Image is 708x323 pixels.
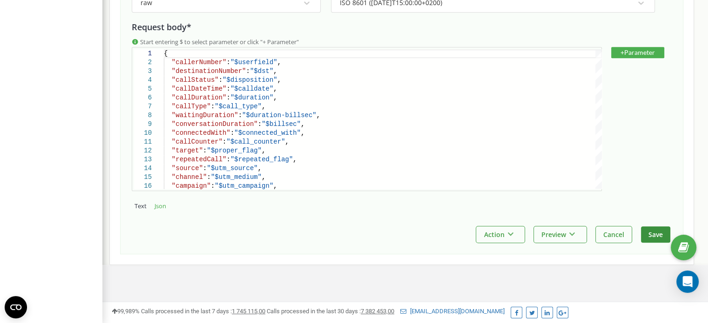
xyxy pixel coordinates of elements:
span: : [226,156,230,163]
span: : [211,182,215,190]
span: "$utm_medium" [211,173,262,181]
div: 9 [134,120,152,129]
div: 2 [134,58,152,67]
div: 5 [134,85,152,93]
span: "callerNumber" [172,59,227,66]
span: , [273,67,277,75]
div: 7 [134,102,152,111]
span: , [262,173,265,181]
div: 13 [134,155,152,164]
span: Calls processed in the last 7 days : [141,308,265,315]
span: , [273,94,277,101]
span: "source" [172,165,203,172]
span: "repeatedCall" [172,156,227,163]
button: Preview [534,226,587,243]
span: "connectedWith" [172,129,230,137]
div: 15 [134,173,152,182]
span: Calls processed in the last 30 days : [267,308,394,315]
span: "$duration" [230,94,273,101]
span: 99,989% [112,308,140,315]
u: 7 382 453,00 [361,308,394,315]
span: : [246,67,249,75]
span: "callStatus" [172,76,219,84]
span: , [277,76,281,84]
span: , [301,129,304,137]
span: : [203,147,207,154]
span: , [273,85,277,92]
span: : [211,103,215,110]
span: , [277,59,281,66]
span: : [223,138,226,145]
span: "$call_type" [215,103,262,110]
span: : [238,112,242,119]
span: , [258,165,262,172]
span: "callDuration" [172,94,227,101]
div: 10 [134,129,152,138]
span: : [219,76,223,84]
span: "$call_counter" [226,138,285,145]
span: "callType" [172,103,211,110]
span: "destinationNumber" [172,67,246,75]
span: "callDateTime" [172,85,227,92]
div: 11 [134,138,152,146]
span: "$disposition" [223,76,277,84]
a: [EMAIL_ADDRESS][DOMAIN_NAME] [400,308,505,315]
span: , [262,147,265,154]
span: "conversationDuration" [172,120,258,128]
div: 3 [134,67,152,76]
span: "$userfield" [230,59,277,66]
div: 6 [134,93,152,102]
span: , [262,103,265,110]
button: +Parameter [611,47,664,58]
span: "$proper_flag" [207,147,262,154]
button: Cancel [596,226,632,243]
button: Text [132,201,149,211]
span: : [203,165,207,172]
button: Action [476,226,525,243]
span: "$utm_campaign" [215,182,273,190]
span: { [164,50,168,57]
div: Open Intercom Messenger [676,270,699,293]
span: "$connected_with" [234,129,301,137]
span: "callCounter" [172,138,223,145]
span: : [226,59,230,66]
button: Open CMP widget [5,296,27,318]
span: : [226,85,230,92]
span: : [230,129,234,137]
div: Request body * [132,21,672,33]
span: "channel" [172,173,207,181]
span: "campaign" [172,182,211,190]
u: 1 745 115,00 [232,308,265,315]
div: 16 [134,182,152,191]
span: , [301,120,304,128]
span: , [317,112,320,119]
div: 4 [134,76,152,85]
div: Start entering $ to select parameter or click "+ Parameter" [132,38,672,46]
span: "$duration-billsec" [242,112,317,119]
div: 12 [134,146,152,155]
button: Save [641,226,670,243]
span: "$billsec" [262,120,301,128]
span: : [226,94,230,101]
span: , [293,156,297,163]
span: , [273,182,277,190]
span: "$repeated_flag" [230,156,293,163]
span: "$utm_source" [207,165,257,172]
span: "target" [172,147,203,154]
span: "$dst" [250,67,273,75]
span: : [258,120,262,128]
div: 14 [134,164,152,173]
span: , [285,138,289,145]
span: "waitingDuration" [172,112,238,119]
span: : [207,173,210,181]
div: 1 [134,49,152,58]
button: Json [152,201,169,211]
div: 8 [134,111,152,120]
span: "$calldate" [230,85,273,92]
